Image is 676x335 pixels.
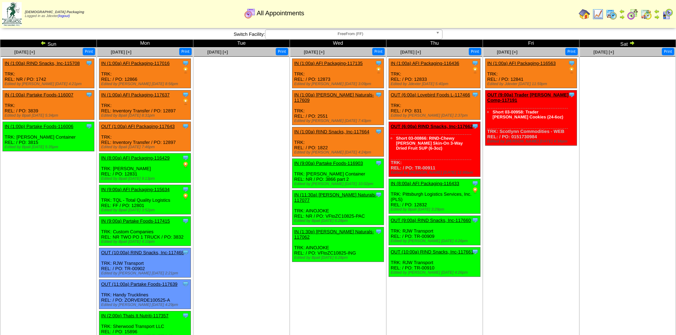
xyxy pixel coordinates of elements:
[292,59,384,88] div: TRK: REL: / PO: 12873
[99,248,191,278] div: TRK: RJW Transport REL: / PO: TR-00902
[2,2,22,26] img: zoroco-logo-small.webp
[391,249,473,255] a: OUT (10:00a) RIND Snacks, Inc-117661
[579,40,676,48] td: Sat
[3,59,94,88] div: TRK: REL: NR / PO: 1742
[25,10,84,14] span: [DEMOGRAPHIC_DATA] Packaging
[375,67,382,74] img: PO
[182,154,189,161] img: Tooltip
[294,161,363,166] a: IN (9:00a) Partake Foods-116903
[99,185,191,214] div: TRK: TQL - Total Quality Logistics REL: FF / PO: 12801
[14,50,35,55] span: [DATE] [+]
[101,240,191,244] div: Edited by Bpali [DATE] 4:10pm
[58,14,70,18] a: (logout)
[99,122,191,151] div: TRK: REL: Inventory Transfer / PO: 12897
[101,177,191,181] div: Edited by Bpali [DATE] 9:13pm
[101,145,191,149] div: Edited by Bpali [DATE] 7:46pm
[101,187,170,192] a: IN (9:00a) AFI Packaging-115634
[386,40,483,48] td: Thu
[375,91,382,98] img: Tooltip
[294,129,369,134] a: IN (1:00a) RIND Snacks, Inc-117664
[487,61,556,66] a: IN (1:00a) AFI Packaging-116563
[619,14,625,20] img: arrowright.gif
[101,303,191,307] div: Edited by [PERSON_NAME] [DATE] 4:29pm
[606,9,617,20] img: calendarprod.gif
[375,128,382,135] img: Tooltip
[389,59,480,88] div: TRK: REL: / PO: 12833
[579,9,590,20] img: home.gif
[111,50,131,55] span: [DATE] [+]
[101,61,170,66] a: IN (1:00a) AFI Packaging-117016
[472,180,479,187] img: Tooltip
[593,50,614,55] span: [DATE] [+]
[391,181,459,186] a: IN (8:00a) AFI Packaging-116433
[472,67,479,74] img: PO
[654,14,660,20] img: arrowright.gif
[207,50,228,55] a: [DATE] [+]
[483,40,579,48] td: Fri
[101,281,177,287] a: OUT (11:00a) Partake Foods-117639
[294,229,374,240] a: IN (1:30p) [PERSON_NAME] Naturals-117062
[493,110,563,119] a: Short 03-00958: Trader [PERSON_NAME] Cookies (24-6oz)
[86,60,93,67] img: Tooltip
[662,48,674,55] button: Print
[372,48,385,55] button: Print
[391,113,480,118] div: Edited by [PERSON_NAME] [DATE] 2:37pm
[375,160,382,167] img: Tooltip
[292,159,384,188] div: TRK: [PERSON_NAME] Container REL: NR / PO: 3866 part 2
[294,182,384,186] div: Edited by [PERSON_NAME] [DATE] 10:02pm
[389,122,480,177] div: TRK: REL: / PO: TR-00911
[294,150,384,155] div: Edited by [PERSON_NAME] [DATE] 4:24pm
[304,50,324,55] a: [DATE] [+]
[99,90,191,120] div: TRK: REL: Inventory Transfer / PO: 12897
[182,60,189,67] img: Tooltip
[244,7,255,19] img: calendarall.gif
[391,270,480,275] div: Edited by [PERSON_NAME] [DATE] 4:26pm
[182,67,189,74] img: PO
[182,280,189,287] img: Tooltip
[294,256,384,260] div: Edited by Bpali [DATE] 6:28pm
[568,67,575,74] img: PO
[193,40,290,48] td: Tue
[469,48,481,55] button: Print
[101,208,191,212] div: Edited by Bpali [DATE] 3:52pm
[101,82,191,86] div: Edited by [PERSON_NAME] [DATE] 8:56pm
[472,217,479,224] img: Tooltip
[101,155,170,161] a: IN (8:00a) AFI Packaging-116429
[294,92,374,103] a: IN (1:00a) [PERSON_NAME] Naturals-117609
[375,191,382,198] img: Tooltip
[294,61,363,66] a: IN (1:00a) AFI Packaging-117135
[391,92,470,97] a: OUT (6:00a) Lovebird Foods L-117466
[391,124,473,129] a: OUT (6:00a) RIND Snacks, Inc-117662
[292,190,384,225] div: TRK: AINOJOKE REL: NR / PO: VFtoZC10825-PAC
[290,40,386,48] td: Wed
[485,59,577,88] div: TRK: REL: / PO: 12841
[497,50,517,55] a: [DATE] [+]
[485,90,577,146] div: TRK: Scotlynn Commodities - WEB REL: / PO: 0151730984
[276,48,288,55] button: Print
[99,153,191,183] div: TRK: [PERSON_NAME] REL: / PO: 12831
[292,90,384,125] div: TRK: REL: / PO: 2551
[5,113,94,118] div: Edited by Bpali [DATE] 5:34pm
[629,40,635,46] img: arrowright.gif
[101,92,170,97] a: IN (1:00a) AFI Packaging-117637
[568,91,575,98] img: Tooltip
[25,10,84,18] span: Logged in as Jdexter
[662,9,673,20] img: calendarcustomer.gif
[101,271,191,275] div: Edited by [PERSON_NAME] [DATE] 2:21pm
[487,92,568,103] a: OUT (9:00a) Trader [PERSON_NAME] Comp-117191
[101,218,170,224] a: IN (9:00a) Partake Foods-117415
[83,48,95,55] button: Print
[294,219,384,223] div: Edited by Bpali [DATE] 6:28pm
[97,40,193,48] td: Mon
[472,123,479,130] img: Tooltip
[487,139,577,144] div: Edited by [PERSON_NAME] [DATE] 4:34pm
[292,227,384,262] div: TRK: AINOJOKE REL: / PO: VFtoZC10825-ING
[396,136,463,151] a: Short 03-00866: RIND-Chewy [PERSON_NAME] Skin-On 3-Way Dried Fruit SUP (6-3oz)
[5,145,94,149] div: Edited by Bpali [DATE] 5:35pm
[3,122,94,151] div: TRK: [PERSON_NAME] Container REL: / PO: 3815
[268,30,433,38] span: FreeFrom (FF)
[389,216,480,245] div: TRK: RJW Transport REL: / PO: TR-00909
[99,59,191,88] div: TRK: REL: / PO: 12866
